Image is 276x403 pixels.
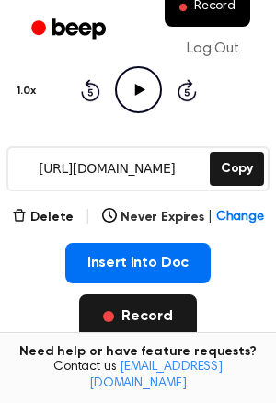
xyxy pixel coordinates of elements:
[210,152,264,186] button: Copy
[168,27,258,71] a: Log Out
[216,208,264,227] span: Change
[208,208,213,227] span: |
[65,243,212,283] button: Insert into Doc
[89,361,223,390] a: [EMAIL_ADDRESS][DOMAIN_NAME]
[79,294,196,339] button: Record
[102,208,264,227] button: Never Expires|Change
[15,75,42,107] button: 1.0x
[11,360,265,392] span: Contact us
[85,206,91,228] span: |
[12,208,74,227] button: Delete
[18,12,122,48] a: Beep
